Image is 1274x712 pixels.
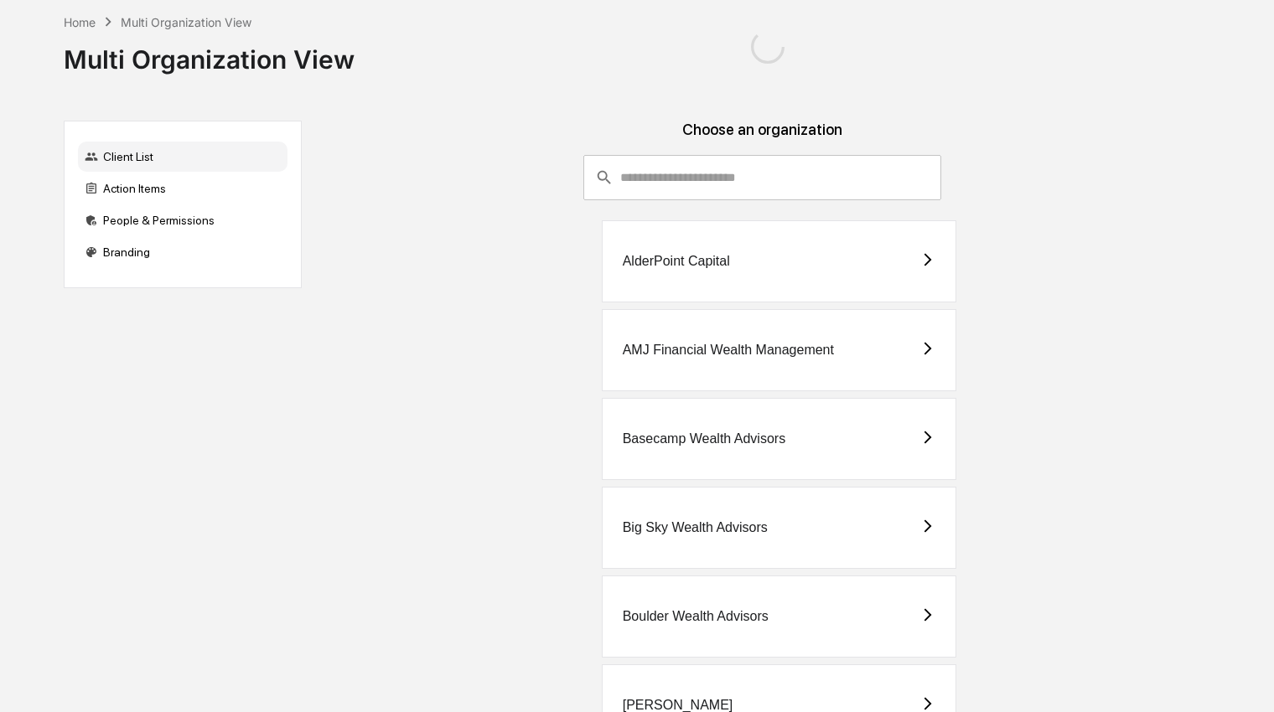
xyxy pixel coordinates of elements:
div: Choose an organization [315,121,1210,155]
div: Home [64,15,96,29]
div: Action Items [78,173,287,204]
div: Multi Organization View [121,15,251,29]
div: Multi Organization View [64,31,355,75]
div: People & Permissions [78,205,287,235]
div: Client List [78,142,287,172]
div: Boulder Wealth Advisors [623,609,769,624]
div: AMJ Financial Wealth Management [623,343,834,358]
div: consultant-dashboard__filter-organizations-search-bar [583,155,941,200]
div: Branding [78,237,287,267]
div: AlderPoint Capital [623,254,730,269]
div: Basecamp Wealth Advisors [623,431,785,446]
div: Big Sky Wealth Advisors [623,520,768,535]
